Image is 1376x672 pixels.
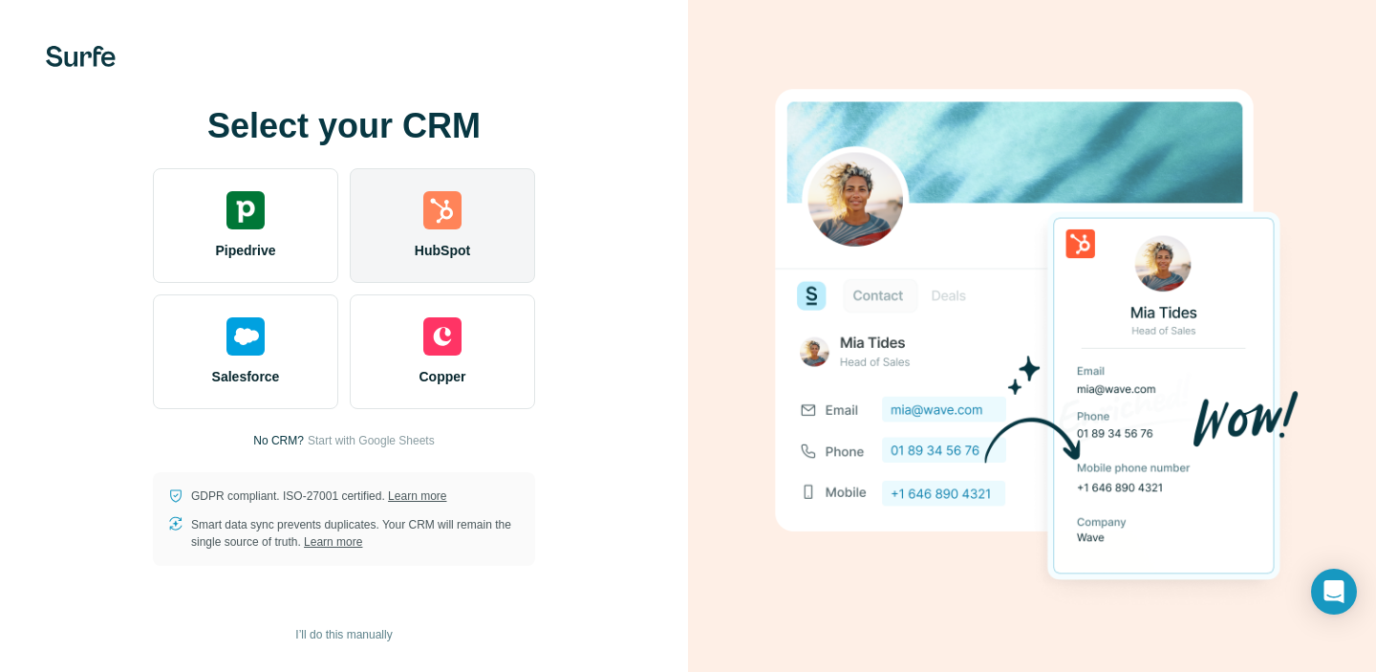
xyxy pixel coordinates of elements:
span: Salesforce [212,367,280,386]
button: Start with Google Sheets [308,432,435,449]
div: Open Intercom Messenger [1311,569,1357,615]
p: GDPR compliant. ISO-27001 certified. [191,488,446,505]
span: Copper [419,367,466,386]
a: Learn more [304,535,362,549]
span: HubSpot [415,241,470,260]
p: No CRM? [253,432,304,449]
p: Smart data sync prevents duplicates. Your CRM will remain the single source of truth. [191,516,520,551]
a: Learn more [388,489,446,503]
img: HUBSPOT image [764,59,1300,614]
img: copper's logo [423,317,462,356]
img: Surfe's logo [46,46,116,67]
span: Pipedrive [215,241,275,260]
button: I’ll do this manually [282,620,405,649]
h1: Select your CRM [153,107,535,145]
span: I’ll do this manually [295,626,392,643]
img: pipedrive's logo [226,191,265,229]
img: hubspot's logo [423,191,462,229]
img: salesforce's logo [226,317,265,356]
